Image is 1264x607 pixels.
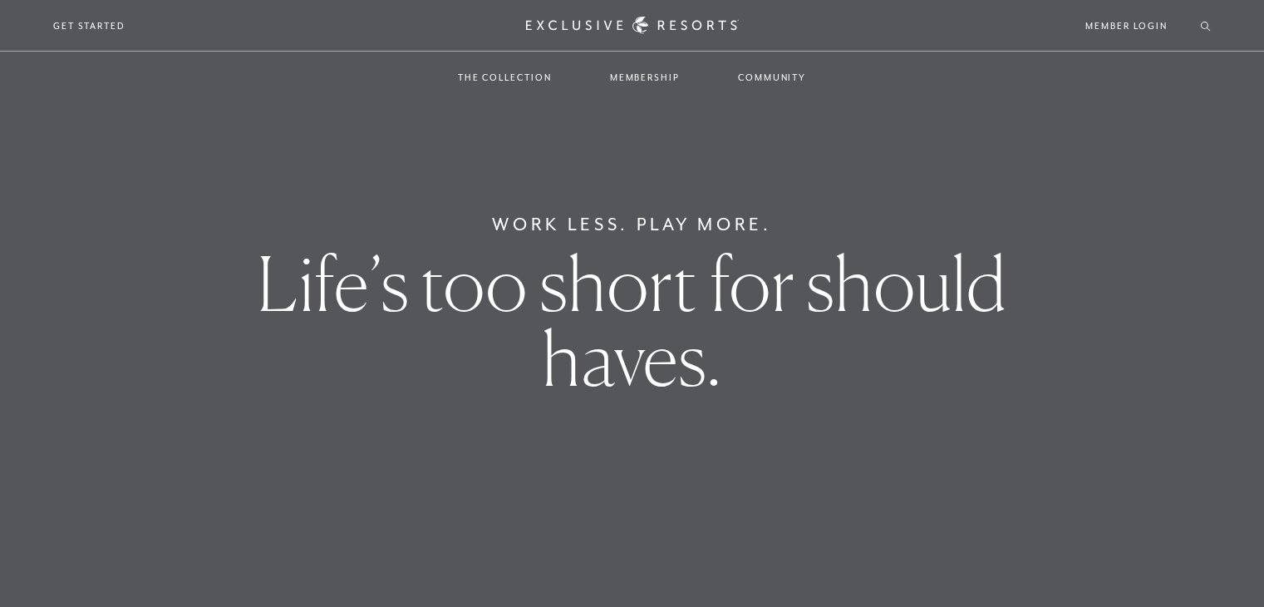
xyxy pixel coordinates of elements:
h1: Life’s too short for should haves. [221,246,1043,396]
a: The Collection [441,53,568,101]
h6: Work Less. Play More. [492,211,772,238]
a: Membership [593,53,696,101]
a: Member Login [1085,18,1168,33]
a: Get Started [53,18,125,33]
a: Community [721,53,823,101]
